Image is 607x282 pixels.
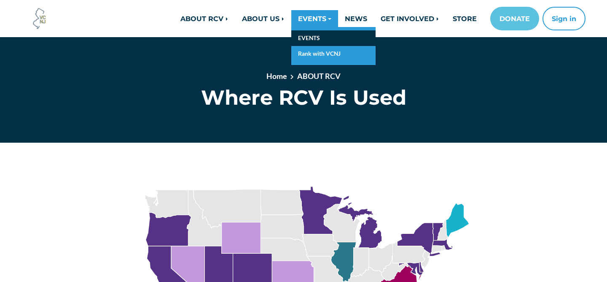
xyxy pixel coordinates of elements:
[490,7,539,30] a: DONATE
[291,30,376,46] a: EVENTS
[374,10,446,27] a: GET INVOLVED
[266,71,287,81] a: Home
[291,46,376,62] a: Rank with VCNJ
[291,27,376,65] div: EVENTS
[338,10,374,27] a: NEWS
[28,7,51,30] img: Voter Choice NJ
[291,10,338,27] a: EVENTS
[297,71,341,81] a: ABOUT RCV
[446,10,483,27] a: STORE
[130,85,478,110] h1: Where RCV Is Used
[174,10,235,27] a: ABOUT RCV
[160,70,447,85] nav: breadcrumb
[123,7,586,30] nav: Main navigation
[543,7,586,30] button: Sign in or sign up
[235,10,291,27] a: ABOUT US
